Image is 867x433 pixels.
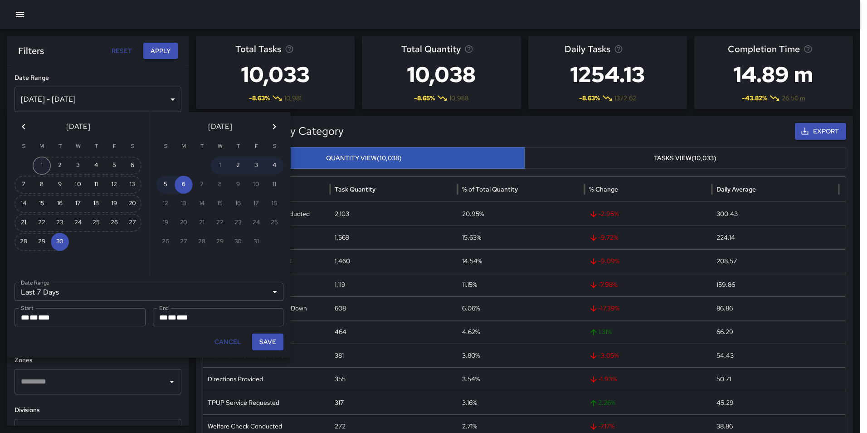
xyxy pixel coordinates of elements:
button: Save [252,334,283,350]
button: 30 [51,233,69,251]
span: Saturday [124,138,141,156]
span: Friday [248,138,264,156]
span: Year [38,314,50,321]
label: End [159,304,169,312]
button: 1 [33,157,51,175]
div: Last 7 Days [15,283,283,301]
button: 17 [69,195,87,213]
button: 6 [175,176,193,194]
button: 4 [87,157,105,175]
span: Day [29,314,38,321]
button: 1 [211,157,229,175]
button: 28 [15,233,33,251]
button: 8 [33,176,51,194]
span: Month [159,314,168,321]
span: Sunday [15,138,32,156]
button: Cancel [211,334,245,350]
label: Date Range [21,279,49,286]
button: 3 [69,157,87,175]
span: Thursday [230,138,246,156]
span: Day [168,314,176,321]
span: [DATE] [66,120,90,133]
span: Monday [175,138,192,156]
button: 19 [105,195,123,213]
button: 23 [51,214,69,232]
button: 29 [33,233,51,251]
span: Friday [106,138,122,156]
button: 9 [51,176,69,194]
button: 5 [105,157,123,175]
button: 4 [265,157,283,175]
button: 18 [87,195,105,213]
button: 11 [87,176,105,194]
button: 7 [15,176,33,194]
span: Tuesday [52,138,68,156]
button: 21 [15,214,33,232]
span: [DATE] [208,120,232,133]
button: 2 [51,157,69,175]
button: 20 [123,195,141,213]
span: Tuesday [194,138,210,156]
button: 25 [87,214,105,232]
button: 13 [123,176,141,194]
button: 24 [69,214,87,232]
button: 3 [247,157,265,175]
button: 16 [51,195,69,213]
button: 15 [33,195,51,213]
button: 2 [229,157,247,175]
button: 27 [123,214,141,232]
span: Wednesday [212,138,228,156]
button: Next month [265,118,283,136]
button: Previous month [15,118,33,136]
button: 14 [15,195,33,213]
span: Monday [34,138,50,156]
button: 10 [69,176,87,194]
span: Wednesday [70,138,86,156]
button: 6 [123,157,141,175]
label: Start [21,304,33,312]
span: Saturday [266,138,283,156]
button: 22 [33,214,51,232]
span: Thursday [88,138,104,156]
button: 26 [105,214,123,232]
span: Month [21,314,29,321]
span: Year [176,314,188,321]
span: Sunday [157,138,174,156]
button: 5 [156,176,175,194]
button: 12 [105,176,123,194]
